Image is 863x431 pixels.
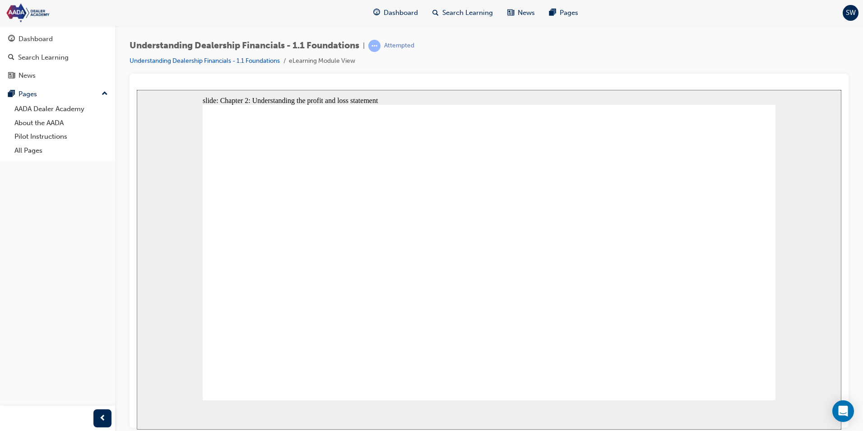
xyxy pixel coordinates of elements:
[846,8,856,18] span: SW
[8,35,15,43] span: guage-icon
[832,400,854,422] div: Open Intercom Messenger
[130,57,280,65] a: Understanding Dealership Financials - 1.1 Foundations
[384,8,418,18] span: Dashboard
[19,34,53,44] div: Dashboard
[11,144,111,158] a: All Pages
[363,41,365,51] span: |
[5,3,108,23] img: Trak
[18,52,69,63] div: Search Learning
[843,5,858,21] button: SW
[368,40,380,52] span: learningRecordVerb_ATTEMPT-icon
[289,56,355,66] li: eLearning Module View
[99,413,106,424] span: prev-icon
[11,130,111,144] a: Pilot Instructions
[442,8,493,18] span: Search Learning
[384,42,414,50] div: Attempted
[4,29,111,86] button: DashboardSearch LearningNews
[366,4,425,22] a: guage-iconDashboard
[4,67,111,84] a: News
[4,86,111,103] button: Pages
[130,41,359,51] span: Understanding Dealership Financials - 1.1 Foundations
[549,7,556,19] span: pages-icon
[11,116,111,130] a: About the AADA
[11,102,111,116] a: AADA Dealer Academy
[19,70,36,81] div: News
[8,72,15,80] span: news-icon
[518,8,535,18] span: News
[102,88,108,100] span: up-icon
[432,7,439,19] span: search-icon
[8,54,14,62] span: search-icon
[373,7,380,19] span: guage-icon
[560,8,578,18] span: Pages
[542,4,585,22] a: pages-iconPages
[4,31,111,47] a: Dashboard
[507,7,514,19] span: news-icon
[19,89,37,99] div: Pages
[425,4,500,22] a: search-iconSearch Learning
[500,4,542,22] a: news-iconNews
[8,90,15,98] span: pages-icon
[4,49,111,66] a: Search Learning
